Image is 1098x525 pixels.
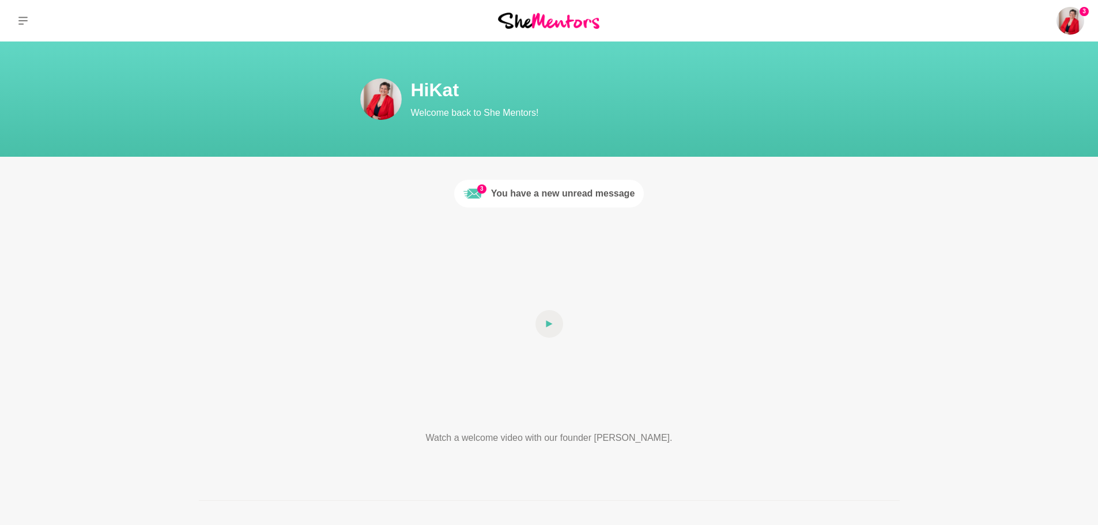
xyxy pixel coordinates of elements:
[1057,7,1084,35] a: Kat Milner3
[411,78,826,101] h1: Hi Kat
[1080,7,1089,16] span: 3
[463,184,482,203] img: Unread message
[360,78,402,120] img: Kat Milner
[1057,7,1084,35] img: Kat Milner
[411,106,826,120] p: Welcome back to She Mentors!
[498,13,599,28] img: She Mentors Logo
[383,431,715,445] p: Watch a welcome video with our founder [PERSON_NAME].
[491,187,635,201] div: You have a new unread message
[477,184,486,194] span: 3
[454,180,644,207] a: 3Unread messageYou have a new unread message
